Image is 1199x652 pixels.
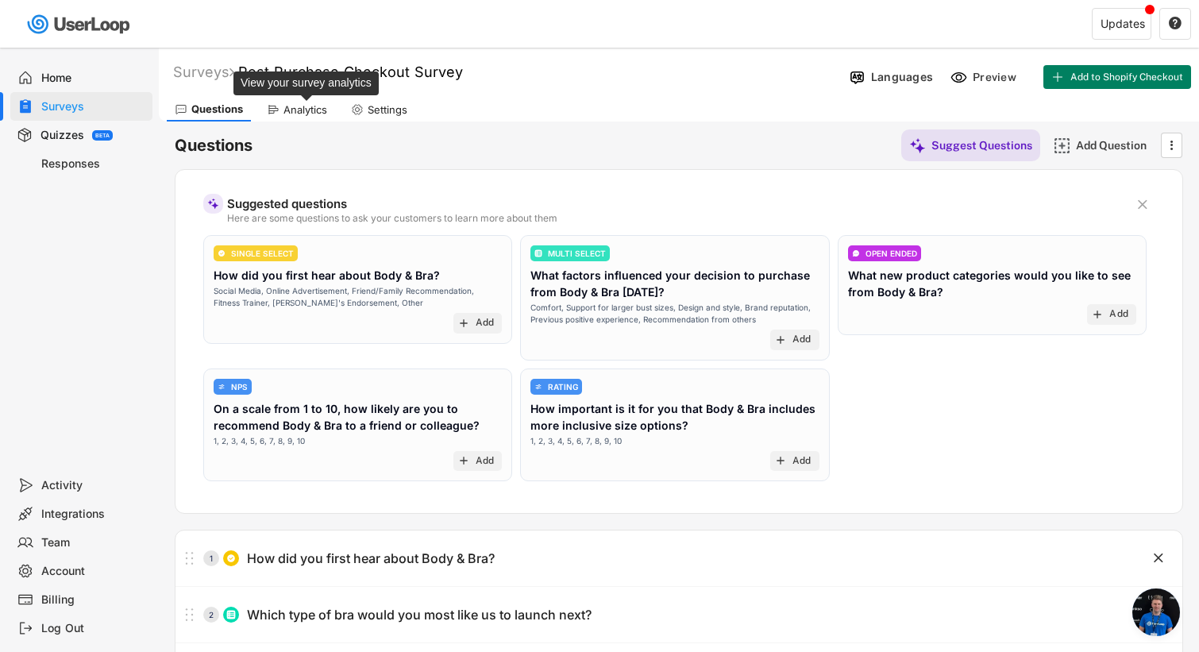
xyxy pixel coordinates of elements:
[238,64,463,80] font: Post Purchase Checkout Survey
[774,334,787,346] button: add
[203,554,219,562] div: 1
[1168,17,1182,31] button: 
[1043,65,1191,89] button: Add to Shopify Checkout
[1109,308,1128,321] div: Add
[283,103,327,117] div: Analytics
[1135,197,1151,213] button: 
[214,400,502,434] div: On a scale from 1 to 10, how likely are you to recommend Body & Bra to a friend or colleague?
[41,535,146,550] div: Team
[534,383,542,391] img: AdjustIcon.svg
[231,383,248,391] div: NPS
[1132,588,1180,636] div: Open de chat
[41,156,146,172] div: Responses
[871,70,933,84] div: Languages
[1170,137,1174,153] text: 
[175,135,253,156] h6: Questions
[226,554,236,563] img: CircleTickMinorWhite.svg
[203,611,219,619] div: 2
[173,63,234,81] div: Surveys
[548,249,606,257] div: MULTI SELECT
[476,317,495,330] div: Add
[1138,196,1147,213] text: 
[368,103,407,117] div: Settings
[530,435,622,447] div: 1, 2, 3, 4, 5, 6, 7, 8, 9, 10
[41,507,146,522] div: Integrations
[247,607,592,623] div: Which type of bra would you most like us to launch next?
[214,435,305,447] div: 1, 2, 3, 4, 5, 6, 7, 8, 9, 10
[41,478,146,493] div: Activity
[852,249,860,257] img: ConversationMinor.svg
[548,383,578,391] div: RATING
[41,564,146,579] div: Account
[792,334,812,346] div: Add
[909,137,926,154] img: MagicMajor%20%28Purple%29.svg
[191,102,243,116] div: Questions
[530,302,819,326] div: Comfort, Support for larger bust sizes, Design and style, Brand reputation, Previous positive exp...
[849,69,866,86] img: Language%20Icon.svg
[40,128,84,143] div: Quizzes
[534,249,542,257] img: ListMajor.svg
[231,249,294,257] div: SINGLE SELECT
[774,454,787,467] button: add
[457,317,470,330] button: add
[476,455,495,468] div: Add
[218,383,226,391] img: AdjustIcon.svg
[530,267,819,300] div: What factors influenced your decision to purchase from Body & Bra [DATE]?
[226,610,236,619] img: ListMajor.svg
[227,214,1123,223] div: Here are some questions to ask your customers to learn more about them
[214,267,440,284] div: How did you first hear about Body & Bra?
[207,198,219,210] img: MagicMajor%20%28Purple%29.svg
[1076,138,1155,152] div: Add Question
[95,133,110,138] div: BETA
[1169,16,1182,30] text: 
[848,267,1136,300] div: What new product categories would you like to see from Body & Bra?
[24,8,136,41] img: userloop-logo-01.svg
[457,454,470,467] button: add
[41,592,146,608] div: Billing
[1054,137,1070,154] img: AddMajor.svg
[1091,308,1104,321] button: add
[1154,550,1163,566] text: 
[247,550,495,567] div: How did you first hear about Body & Bra?
[218,249,226,257] img: CircleTickMinorWhite.svg
[1151,550,1166,566] button: 
[1163,133,1179,157] button: 
[41,71,146,86] div: Home
[1070,72,1183,82] span: Add to Shopify Checkout
[227,198,1123,210] div: Suggested questions
[973,70,1020,84] div: Preview
[866,249,917,257] div: OPEN ENDED
[41,99,146,114] div: Surveys
[931,138,1032,152] div: Suggest Questions
[792,455,812,468] div: Add
[41,621,146,636] div: Log Out
[530,400,819,434] div: How important is it for you that Body & Bra includes more inclusive size options?
[214,285,502,309] div: Social Media, Online Advertisement, Friend/Family Recommendation, Fitness Trainer, [PERSON_NAME]'...
[1101,18,1145,29] div: Updates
